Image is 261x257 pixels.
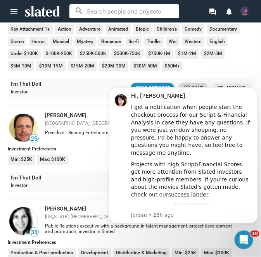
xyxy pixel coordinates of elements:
img: Lori Silbert [9,207,37,235]
iframe: Intercom live chat [235,231,253,249]
li: Sci-fi [126,37,142,47]
li: Documentary [207,24,240,34]
a: Larry Nealy [8,112,39,143]
li: Mystery [74,37,96,47]
li: $20M-30M [99,61,128,71]
li: War [166,37,180,47]
div: Investment Preferences [8,147,253,152]
div: Public Relations executive with a background in talent management, project development and promot... [45,224,239,235]
li: Under $100K [8,49,41,59]
li: Musical [50,37,72,47]
mat-icon: menu [9,7,19,16]
span: 25 [30,135,38,143]
div: Investor [11,183,83,189]
li: $30M-50M [131,61,160,71]
li: Key Attachment 1+ [8,24,53,34]
li: English [207,37,228,47]
li: Drama [8,37,26,47]
mat-icon: forum [209,8,216,15]
li: Comedy [182,24,204,34]
span: 33 [30,229,38,236]
li: Romance [99,37,123,47]
iframe: Intercom notifications message [106,80,261,228]
span: 10 [251,231,259,237]
a: Lori Silbert [8,206,39,237]
a: [PERSON_NAME] [45,206,86,212]
div: [GEOGRAPHIC_DATA], [GEOGRAPHIC_DATA], [GEOGRAPHIC_DATA] [45,121,239,127]
li: Action [55,24,74,34]
li: Western [182,37,204,47]
div: Investment Preferences [8,240,253,245]
li: Adventure [76,24,103,34]
li: Children's [154,24,180,34]
input: Search people and projects [69,4,179,18]
li: Horror [29,37,48,47]
button: Ali D. HOPSON [237,5,253,17]
a: I'm That Doll [11,81,41,88]
li: $1M-2M [175,49,199,59]
li: $250K-500K [77,49,109,59]
li: Animated [105,24,131,34]
li: $100K-250K [43,49,75,59]
li: $750K-1M [145,49,173,59]
li: $10M-15M [36,61,66,71]
li: $500K-750K [111,49,143,59]
img: Larry Nealy [9,114,37,142]
mat-icon: notifications [225,7,232,15]
a: I'm That Doll [11,174,41,182]
li: $15M-20M [68,61,97,71]
li: Max: $100K [37,155,68,165]
li: Thriller [144,37,164,47]
div: President - Bearing Entertainment, LLC [45,130,239,136]
li: $2M-5M [201,49,225,59]
li: Min: $25K [8,155,35,165]
div: Investor [11,90,83,96]
li: Biopic [133,24,152,34]
img: Ali D. HOPSON [240,6,250,16]
div: [US_STATE], [GEOGRAPHIC_DATA], [GEOGRAPHIC_DATA] [45,214,239,221]
li: $50M+ [162,61,183,71]
a: [PERSON_NAME] [45,112,86,119]
li: $5M-10M [8,61,34,71]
